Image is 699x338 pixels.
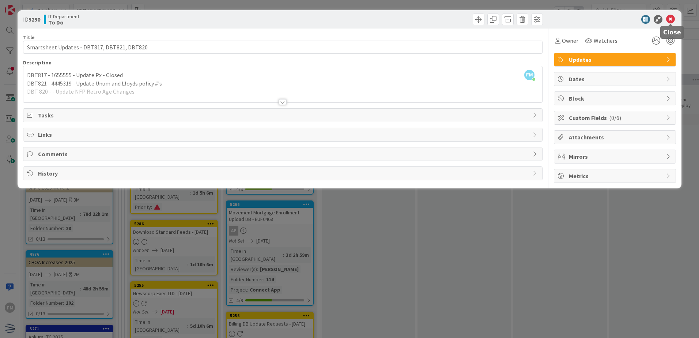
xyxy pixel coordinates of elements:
[38,130,529,139] span: Links
[569,172,662,180] span: Metrics
[29,16,40,23] b: 5250
[23,41,543,54] input: type card name here...
[23,15,40,24] span: ID
[23,34,35,41] label: Title
[562,36,578,45] span: Owner
[23,59,52,66] span: Description
[609,114,621,121] span: ( 0/6 )
[27,79,539,88] p: DBT821 - 4445319 - Update Unum and Lloyds policy #'s
[38,150,529,158] span: Comments
[27,71,539,79] p: DBT817 - 1655555 - Update Px - Closed
[569,94,662,103] span: Block
[569,55,662,64] span: Updates
[524,70,534,80] span: FM
[38,169,529,178] span: History
[663,29,681,36] h5: Close
[569,113,662,122] span: Custom Fields
[48,19,79,25] b: To Do
[594,36,617,45] span: Watchers
[48,14,79,19] span: IT Department
[569,133,662,142] span: Attachments
[38,111,529,120] span: Tasks
[569,75,662,83] span: Dates
[569,152,662,161] span: Mirrors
